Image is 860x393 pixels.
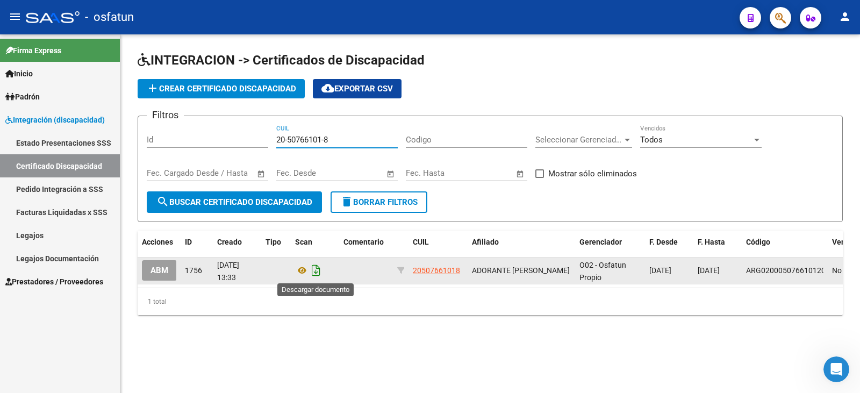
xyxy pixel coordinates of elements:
[156,195,169,208] mat-icon: search
[698,266,720,275] span: [DATE]
[147,168,190,178] input: Fecha inicio
[295,238,312,246] span: Scan
[85,5,134,29] span: - osfatun
[535,135,622,145] span: Seleccionar Gerenciador
[261,231,291,254] datatable-header-cell: Tipo
[147,191,322,213] button: Buscar Certificado Discapacidad
[5,91,40,103] span: Padrón
[5,114,105,126] span: Integración (discapacidad)
[406,168,449,178] input: Fecha inicio
[472,238,499,246] span: Afiliado
[575,231,645,254] datatable-header-cell: Gerenciador
[181,231,213,254] datatable-header-cell: ID
[579,238,622,246] span: Gerenciador
[649,238,678,246] span: F. Desde
[823,356,849,382] iframe: Intercom live chat
[291,231,339,254] datatable-header-cell: Scan
[331,191,427,213] button: Borrar Filtros
[746,238,770,246] span: Código
[217,261,239,282] span: [DATE] 13:33
[138,288,843,315] div: 1 total
[514,168,527,180] button: Open calendar
[156,197,312,207] span: Buscar Certificado Discapacidad
[185,238,192,246] span: ID
[147,108,184,123] h3: Filtros
[150,266,168,276] span: ABM
[649,266,671,275] span: [DATE]
[413,266,460,275] span: 20507661018
[408,231,468,254] datatable-header-cell: CUIL
[185,266,202,275] span: 1756
[472,266,570,275] span: ADORANTE [PERSON_NAME]
[321,82,334,95] mat-icon: cloud_download
[548,167,637,180] span: Mostrar sólo eliminados
[138,53,425,68] span: INTEGRACION -> Certificados de Discapacidad
[742,231,828,254] datatable-header-cell: Código
[5,68,33,80] span: Inicio
[693,231,742,254] datatable-header-cell: F. Hasta
[413,238,429,246] span: CUIL
[343,238,384,246] span: Comentario
[645,231,693,254] datatable-header-cell: F. Desde
[309,262,323,279] i: Descargar documento
[468,231,575,254] datatable-header-cell: Afiliado
[340,195,353,208] mat-icon: delete
[266,238,281,246] span: Tipo
[146,82,159,95] mat-icon: add
[5,276,103,288] span: Prestadores / Proveedores
[832,238,860,246] span: Vencido
[329,168,382,178] input: Fecha fin
[313,79,402,98] button: Exportar CSV
[200,168,252,178] input: Fecha fin
[339,231,393,254] datatable-header-cell: Comentario
[321,84,393,94] span: Exportar CSV
[698,238,725,246] span: F. Hasta
[832,266,842,275] span: No
[142,260,177,280] button: ABM
[138,231,181,254] datatable-header-cell: Acciones
[640,135,663,145] span: Todos
[459,168,511,178] input: Fecha fin
[255,168,268,180] button: Open calendar
[138,79,305,98] button: Crear Certificado Discapacidad
[385,168,397,180] button: Open calendar
[838,10,851,23] mat-icon: person
[146,84,296,94] span: Crear Certificado Discapacidad
[9,10,21,23] mat-icon: menu
[276,168,320,178] input: Fecha inicio
[340,197,418,207] span: Borrar Filtros
[5,45,61,56] span: Firma Express
[213,231,261,254] datatable-header-cell: Creado
[579,261,626,282] span: O02 - Osfatun Propio
[142,238,173,246] span: Acciones
[217,238,242,246] span: Creado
